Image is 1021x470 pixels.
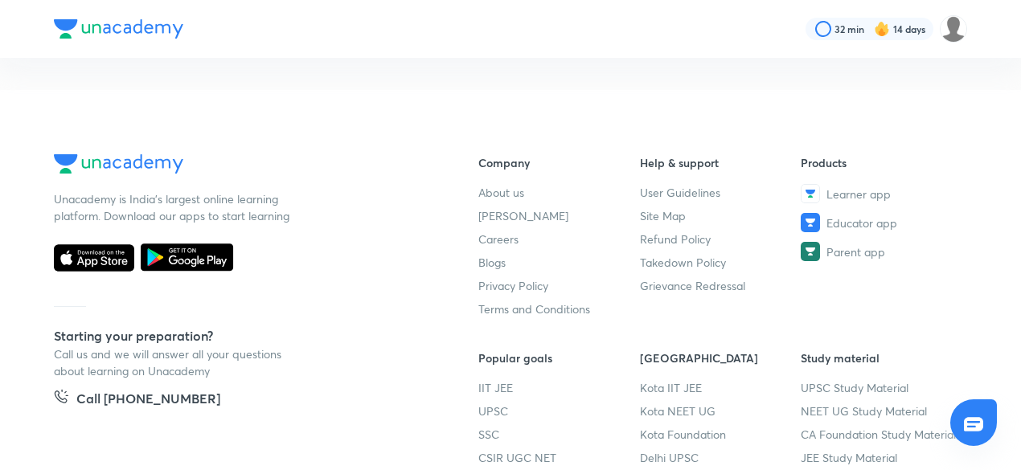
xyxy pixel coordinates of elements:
[478,449,640,466] a: CSIR UGC NET
[801,449,962,466] a: JEE Study Material
[54,326,427,345] h5: Starting your preparation?
[478,231,519,247] span: Careers
[826,215,897,231] span: Educator app
[640,277,802,294] a: Grievance Redressal
[640,184,802,201] a: User Guidelines
[640,426,802,443] a: Kota Foundation
[801,426,962,443] a: CA Foundation Study Material
[76,389,220,411] h5: Call [PHONE_NUMBER]
[478,300,640,317] a: Terms and Conditions
[478,349,640,366] h6: Popular goals
[801,242,820,261] img: Parent app
[54,154,183,174] img: Company Logo
[478,403,640,419] a: UPSC
[801,403,962,419] a: NEET UG Study Material
[801,184,820,203] img: Learner app
[54,345,295,379] p: Call us and we will answer all your questions about learning on Unacademy
[801,184,962,203] a: Learner app
[640,403,802,419] a: Kota NEET UG
[640,231,802,247] a: Refund Policy
[801,213,962,232] a: Educator app
[478,379,640,396] a: IIT JEE
[801,213,820,232] img: Educator app
[640,349,802,366] h6: [GEOGRAPHIC_DATA]
[478,184,640,201] a: About us
[801,349,962,366] h6: Study material
[54,190,295,224] p: Unacademy is India’s largest online learning platform. Download our apps to start learning
[801,154,962,171] h6: Products
[54,389,220,411] a: Call [PHONE_NUMBER]
[826,243,885,260] span: Parent app
[874,21,890,37] img: streak
[54,154,427,178] a: Company Logo
[478,277,640,294] a: Privacy Policy
[478,426,640,443] a: SSC
[478,231,640,247] a: Careers
[640,254,802,271] a: Takedown Policy
[640,449,802,466] a: Delhi UPSC
[826,186,891,202] span: Learner app
[54,19,183,39] img: Company Logo
[640,154,802,171] h6: Help & support
[640,379,802,396] a: Kota IIT JEE
[801,242,962,261] a: Parent app
[478,154,640,171] h6: Company
[478,207,640,224] a: [PERSON_NAME]
[640,207,802,224] a: Site Map
[478,254,640,271] a: Blogs
[940,15,967,43] img: SAKSHI AGRAWAL
[801,379,962,396] a: UPSC Study Material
